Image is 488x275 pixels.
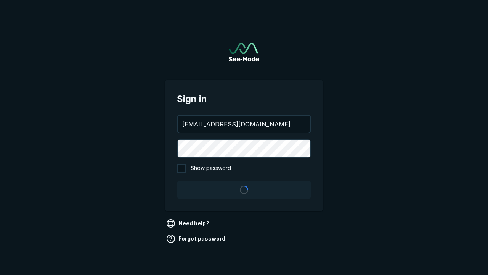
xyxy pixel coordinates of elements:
img: See-Mode Logo [229,43,259,61]
a: Need help? [165,217,212,230]
span: Sign in [177,92,311,106]
a: Forgot password [165,233,228,245]
span: Show password [191,164,231,173]
a: Go to sign in [229,43,259,61]
input: your@email.com [178,116,310,133]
